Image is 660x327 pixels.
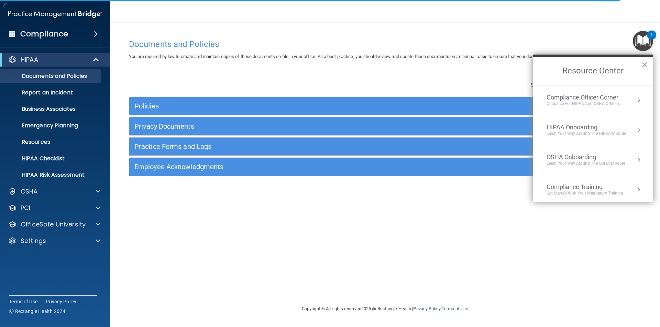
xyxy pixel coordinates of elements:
[413,306,440,311] a: Privacy Policy
[260,298,510,320] div: Copyright © All rights reserved 2025 @ Rectangle Health | |
[21,204,30,212] p: PCI
[4,106,98,113] p: Business Associates
[8,187,100,196] a: OSHA
[531,82,576,88] span: Search Documents:
[4,172,98,178] p: HIPAA Risk Assessment
[8,204,100,212] a: PCI
[129,54,582,59] span: You are required by law to create and maintain copies of these documents on file in your office. ...
[134,143,508,150] h5: Practice Forms and Logs
[533,57,653,85] h2: Resource Center
[547,101,620,107] div: Guidance for HIPAA and OSHA Officers
[547,190,623,196] div: Get Started with your mandatory training
[129,40,641,49] h4: Documents and Policies
[442,306,468,311] a: Terms of Use
[21,237,46,245] p: Settings
[134,122,508,130] h5: Privacy Documents
[641,59,648,70] button: Close
[4,73,98,80] p: Documents and Policies
[547,183,623,191] div: Compliance Training
[4,139,98,145] p: Resources
[9,308,65,315] span: Ⓒ Rectangle Health 2024
[134,101,636,112] a: Policies
[20,29,68,39] h4: Compliance
[9,298,37,305] a: Terms of Use
[547,94,620,101] div: Compliance Officer Corner
[633,31,653,51] button: Open Resource Center, 1 new notification
[21,220,86,229] p: OfficeSafe University
[541,278,652,306] iframe: Drift Widget Chat Controller
[547,161,625,166] div: Learn your way around the OSHA module
[134,161,636,172] a: Employee Acknowledgments
[21,56,38,64] p: HIPAA
[134,141,636,152] a: Practice Forms and Logs
[46,298,77,305] a: Privacy Policy
[547,124,626,131] div: HIPAA Onboarding
[134,163,508,171] h5: Employee Acknowledgments
[8,237,100,245] a: Settings
[4,89,98,96] p: Report an Incident
[8,220,100,229] a: OfficeSafe University
[4,122,98,129] p: Emergency Planning
[21,187,38,196] p: OSHA
[134,102,508,110] h5: Policies
[547,153,625,161] div: OSHA Onboarding
[547,131,626,137] div: Learn Your Way around the HIPAA module
[4,155,98,162] p: HIPAA Checklist
[8,56,100,64] a: HIPAA
[650,35,653,44] div: 1
[8,7,102,21] img: PMB logo
[134,121,636,132] a: Privacy Documents
[533,55,653,202] div: Resource Center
